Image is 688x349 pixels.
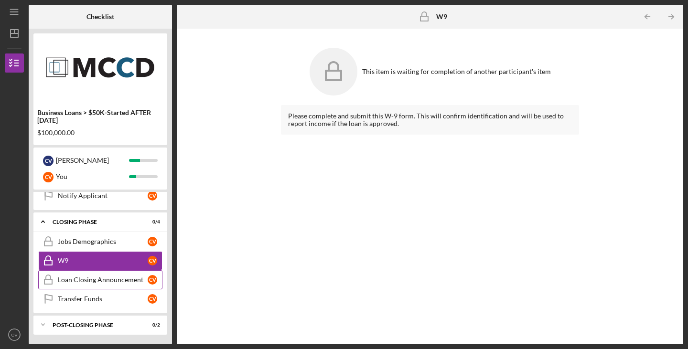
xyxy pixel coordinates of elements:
img: Product logo [33,38,167,95]
div: C V [148,275,157,285]
div: W9 [58,257,148,264]
div: Please complete and submit this W-9 form. This will confirm identification and will be used to re... [281,105,579,135]
div: 0 / 2 [143,322,160,328]
button: CV [5,325,24,344]
a: W9CV [38,251,162,270]
div: C V [148,294,157,304]
div: C V [148,256,157,265]
div: C V [148,237,157,246]
div: $100,000.00 [37,129,163,137]
div: Transfer Funds [58,295,148,303]
div: Closing Phase [53,219,136,225]
div: C V [148,191,157,201]
div: Notify Applicant [58,192,148,200]
div: C V [43,156,54,166]
a: Loan Closing AnnouncementCV [38,270,162,289]
div: C V [43,172,54,182]
a: Notify ApplicantCV [38,186,162,205]
div: Loan Closing Announcement [58,276,148,284]
text: CV [11,332,18,338]
div: This item is waiting for completion of another participant's item [362,68,551,75]
div: Business Loans > $50K-Started AFTER [DATE] [37,109,163,124]
div: Jobs Demographics [58,238,148,245]
b: W9 [436,13,447,21]
div: [PERSON_NAME] [56,152,129,169]
a: Jobs DemographicsCV [38,232,162,251]
a: Transfer FundsCV [38,289,162,308]
div: Post-Closing Phase [53,322,136,328]
div: You [56,169,129,185]
div: 0 / 4 [143,219,160,225]
b: Checklist [86,13,114,21]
